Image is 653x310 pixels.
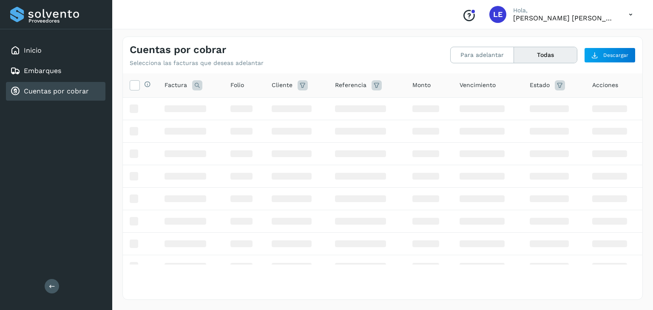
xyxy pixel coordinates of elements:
[272,81,292,90] span: Cliente
[584,48,636,63] button: Descargar
[6,82,105,101] div: Cuentas por cobrar
[6,41,105,60] div: Inicio
[130,44,226,56] h4: Cuentas por cobrar
[451,47,514,63] button: Para adelantar
[24,46,42,54] a: Inicio
[592,81,618,90] span: Acciones
[230,81,244,90] span: Folio
[513,7,615,14] p: Hola,
[530,81,550,90] span: Estado
[24,87,89,95] a: Cuentas por cobrar
[130,59,264,67] p: Selecciona las facturas que deseas adelantar
[28,18,102,24] p: Proveedores
[165,81,187,90] span: Factura
[460,81,496,90] span: Vencimiento
[514,47,577,63] button: Todas
[335,81,366,90] span: Referencia
[513,14,615,22] p: LAURA ELENA SANCHEZ FLORES
[6,62,105,80] div: Embarques
[603,51,628,59] span: Descargar
[24,67,61,75] a: Embarques
[412,81,431,90] span: Monto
